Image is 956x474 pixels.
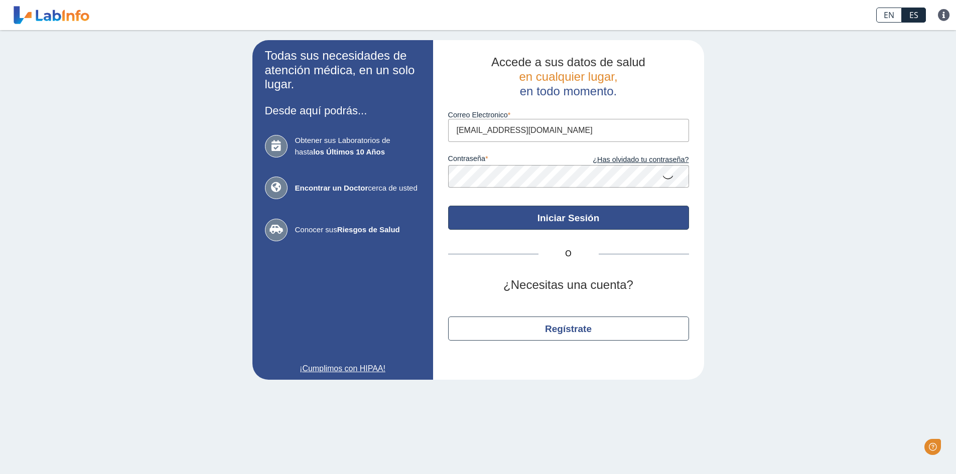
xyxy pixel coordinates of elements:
[337,225,400,234] b: Riesgos de Salud
[313,147,385,156] b: los Últimos 10 Años
[265,104,421,117] h3: Desde aquí podrás...
[295,184,368,192] b: Encontrar un Doctor
[265,49,421,92] h2: Todas sus necesidades de atención médica, en un solo lugar.
[265,363,421,375] a: ¡Cumplimos con HIPAA!
[569,154,689,166] a: ¿Has olvidado tu contraseña?
[520,84,617,98] span: en todo momento.
[295,135,421,157] span: Obtener sus Laboratorios de hasta
[448,154,569,166] label: contraseña
[491,55,645,69] span: Accede a sus datos de salud
[448,111,689,119] label: Correo Electronico
[902,8,926,23] a: ES
[448,317,689,341] button: Regístrate
[876,8,902,23] a: EN
[295,224,421,236] span: Conocer sus
[519,70,617,83] span: en cualquier lugar,
[867,435,945,463] iframe: Help widget launcher
[538,248,599,260] span: O
[295,183,421,194] span: cerca de usted
[448,206,689,230] button: Iniciar Sesión
[448,278,689,292] h2: ¿Necesitas una cuenta?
